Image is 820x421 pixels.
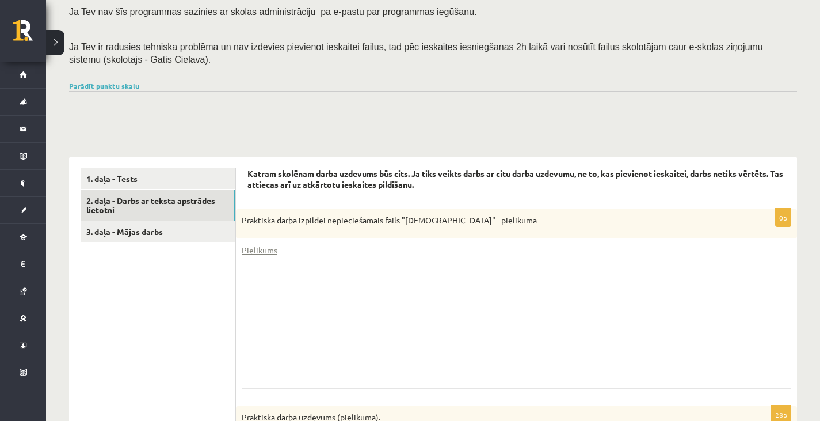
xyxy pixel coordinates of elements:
a: Pielikums [242,244,277,256]
body: Визуальный текстовый редактор, wiswyg-editor-user-answer-47024994507480 [12,12,537,24]
span: Ja Tev nav šīs programmas sazinies ar skolas administrāciju pa e-pastu par programmas iegūšanu. [69,7,476,17]
a: Parādīt punktu skalu [69,81,139,90]
a: 1. daļa - Tests [81,168,235,189]
span: Ja Tev ir radusies tehniska problēma un nav izdevies pievienot ieskaitei failus, tad pēc ieskaite... [69,42,763,65]
strong: Katram skolēnam darba uzdevums būs cits. Ja tiks veikts darbs ar citu darba uzdevumu, ne to, kas ... [247,168,783,190]
a: Rīgas 1. Tālmācības vidusskola [13,20,46,49]
a: 2. daļa - Darbs ar teksta apstrādes lietotni [81,190,235,221]
a: 3. daļa - Mājas darbs [81,221,235,242]
p: Praktiskā darba izpildei nepieciešamais fails "[DEMOGRAPHIC_DATA]" - pielikumā [242,215,734,226]
p: 0p [775,208,791,227]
